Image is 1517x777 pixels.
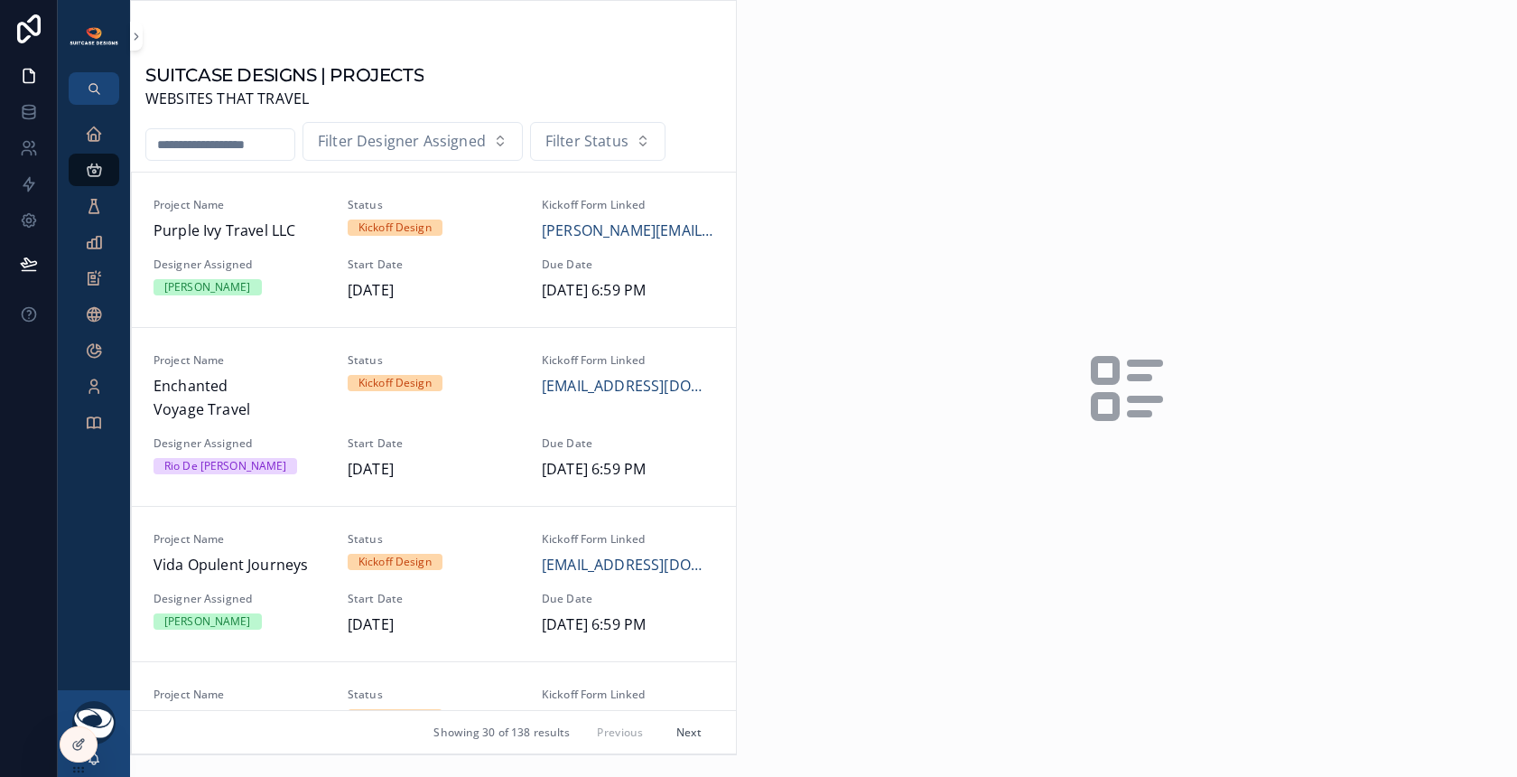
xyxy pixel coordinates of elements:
span: Status [348,353,520,368]
span: Kickoff Form Linked [542,532,714,547]
span: Project Name [154,688,326,702]
h1: SUITCASE DESIGNS | PROJECTS [145,62,423,88]
div: Kickoff Design [358,375,432,391]
span: Kickoff Form Linked [542,198,714,212]
span: Due Date [542,592,714,606]
span: [DATE] [348,613,520,637]
span: Filter Status [545,130,628,154]
div: Kickoff Design [358,220,432,236]
span: Status [348,198,520,212]
button: Select Button [530,122,665,162]
a: Project NameVida Opulent JourneysStatusKickoff DesignKickoff Form Linked[EMAIL_ADDRESS][DOMAIN_NA... [132,506,736,661]
span: Enchanted Voyage Travel [154,375,326,421]
span: Due Date [542,257,714,272]
span: Filter Designer Assigned [318,130,486,154]
span: [DATE] 6:59 PM [542,458,714,482]
span: Project Name [154,353,326,368]
div: [PERSON_NAME] [164,613,251,630]
div: [PERSON_NAME] [164,279,251,295]
span: Designer Assigned [154,436,326,451]
div: scrollable content [58,105,130,463]
img: App logo [69,26,119,46]
span: Start Date [348,257,520,272]
span: [DATE] 6:59 PM [542,613,714,637]
span: Status [348,532,520,547]
span: Vida Opulent Journeys [154,554,326,577]
a: [PERSON_NAME][EMAIL_ADDRESS][PERSON_NAME][DOMAIN_NAME] [542,220,714,243]
a: [EMAIL_ADDRESS][DOMAIN_NAME] [542,554,714,577]
div: Rio De [PERSON_NAME] [164,458,286,474]
span: [DATE] 6:59 PM [542,279,714,303]
span: Project Name [154,198,326,212]
span: Kickoff Form Linked [542,688,714,702]
a: [EMAIL_ADDRESS][DOMAIN_NAME] [542,375,714,398]
span: WEBSITES THAT TRAVEL [145,88,423,111]
span: Purple Ivy Travel LLC [154,220,326,243]
a: Project NameEnchanted Voyage TravelStatusKickoff DesignKickoff Form Linked[EMAIL_ADDRESS][DOMAIN_... [132,327,736,506]
span: [DATE] [348,458,520,482]
button: Next [664,718,714,746]
span: Status [348,688,520,702]
button: Select Button [302,122,523,162]
span: Start Date [348,592,520,606]
span: Designer Assigned [154,592,326,606]
span: Start Date [348,436,520,451]
span: Kickoff Form Linked [542,353,714,368]
span: Due Date [542,436,714,451]
span: [DATE] [348,279,520,303]
span: Designer Assigned [154,257,326,272]
span: Project Name [154,532,326,547]
a: Project NamePurple Ivy Travel LLCStatusKickoff DesignKickoff Form Linked[PERSON_NAME][EMAIL_ADDRE... [132,173,736,327]
div: Kickoff Design [358,554,432,570]
span: Showing 30 of 138 results [433,726,570,740]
